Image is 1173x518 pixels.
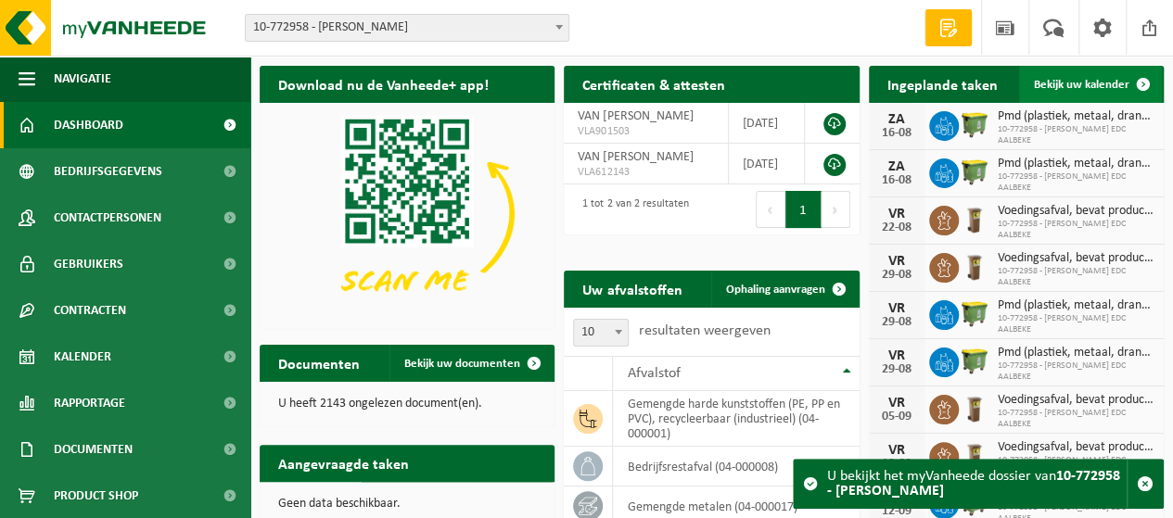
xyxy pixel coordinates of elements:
span: Kalender [54,334,111,380]
h2: Ingeplande taken [869,66,1016,102]
span: 10 [573,319,629,347]
h2: Uw afvalstoffen [564,271,700,307]
span: Gebruikers [54,241,123,287]
span: Rapportage [54,380,125,426]
label: resultaten weergeven [638,323,770,338]
div: ZA [878,159,915,174]
div: VR [878,207,915,221]
div: VR [878,396,915,411]
img: WB-0140-HPE-BN-01 [959,439,990,471]
span: Contracten [54,287,126,334]
p: Geen data beschikbaar. [278,498,536,511]
div: 1 tot 2 van 2 resultaten [573,189,688,230]
span: Voedingsafval, bevat producten van dierlijke oorsprong, onverpakt, categorie 3 [998,204,1154,219]
span: Contactpersonen [54,195,161,241]
span: VLA612143 [578,165,714,180]
img: WB-1100-HPE-GN-50 [959,108,990,140]
span: Bekijk uw documenten [404,358,520,370]
a: Ophaling aanvragen [711,271,858,308]
span: 10-772958 - VAN MARCKE EDC AALBEKE - AALBEKE [245,14,569,42]
img: Download de VHEPlus App [260,103,555,324]
span: Documenten [54,426,133,473]
img: WB-1100-HPE-GN-50 [959,297,990,329]
img: WB-1100-HPE-GN-50 [959,345,990,376]
h2: Documenten [260,345,378,381]
span: 10 [574,320,628,346]
span: Pmd (plastiek, metaal, drankkartons) (bedrijven) [998,109,1154,124]
div: U bekijkt het myVanheede dossier van [827,460,1127,508]
span: Dashboard [54,102,123,148]
div: ZA [878,112,915,127]
div: 16-08 [878,174,915,187]
div: 29-08 [878,316,915,329]
p: U heeft 2143 ongelezen document(en). [278,398,536,411]
span: VAN [PERSON_NAME] [578,150,693,164]
span: Bekijk uw kalender [1034,79,1129,91]
img: WB-1100-HPE-GN-50 [959,156,990,187]
button: Next [822,191,850,228]
div: 05-09 [878,411,915,423]
h2: Certificaten & attesten [564,66,743,102]
a: Bekijk uw kalender [1019,66,1162,103]
span: VLA901503 [578,124,714,139]
td: gemengde harde kunststoffen (PE, PP en PVC), recycleerbaar (industrieel) (04-000001) [613,391,859,447]
td: [DATE] [729,103,805,144]
span: 10-772958 - [PERSON_NAME] EDC AALBEKE [998,360,1154,383]
span: VAN [PERSON_NAME] [578,109,693,123]
span: Pmd (plastiek, metaal, drankkartons) (bedrijven) [998,346,1154,360]
span: 10-772958 - [PERSON_NAME] EDC AALBEKE [998,124,1154,146]
span: 10-772958 - [PERSON_NAME] EDC AALBEKE [998,313,1154,335]
span: 10-772958 - [PERSON_NAME] EDC AALBEKE [998,171,1154,194]
span: 10-772958 - [PERSON_NAME] EDC AALBEKE [998,266,1154,288]
span: Voedingsafval, bevat producten van dierlijke oorsprong, onverpakt, categorie 3 [998,440,1154,455]
h2: Download nu de Vanheede+ app! [260,66,507,102]
div: VR [878,254,915,269]
div: VR [878,443,915,458]
td: bedrijfsrestafval (04-000008) [613,447,859,486]
img: WB-0140-HPE-BN-01 [959,250,990,282]
span: Bedrijfsgegevens [54,148,162,195]
span: 10-772958 - [PERSON_NAME] EDC AALBEKE [998,408,1154,430]
a: Bekijk uw documenten [389,345,553,382]
img: WB-0140-HPE-BN-01 [959,203,990,234]
h2: Aangevraagde taken [260,445,427,481]
span: 10-772958 - VAN MARCKE EDC AALBEKE - AALBEKE [246,15,568,41]
span: Pmd (plastiek, metaal, drankkartons) (bedrijven) [998,157,1154,171]
button: Previous [756,191,785,228]
strong: 10-772958 - [PERSON_NAME] [827,469,1120,499]
span: Voedingsafval, bevat producten van dierlijke oorsprong, onverpakt, categorie 3 [998,251,1154,266]
span: 10-772958 - [PERSON_NAME] EDC AALBEKE [998,455,1154,477]
button: 1 [785,191,822,228]
div: 29-08 [878,269,915,282]
div: VR [878,301,915,316]
div: 12-09 [878,458,915,471]
span: Pmd (plastiek, metaal, drankkartons) (bedrijven) [998,298,1154,313]
div: 22-08 [878,221,915,234]
span: Voedingsafval, bevat producten van dierlijke oorsprong, onverpakt, categorie 3 [998,393,1154,408]
span: Ophaling aanvragen [726,284,825,296]
div: 29-08 [878,363,915,376]
td: [DATE] [729,144,805,184]
div: 16-08 [878,127,915,140]
span: 10-772958 - [PERSON_NAME] EDC AALBEKE [998,219,1154,241]
span: Afvalstof [627,366,680,381]
img: WB-0140-HPE-BN-01 [959,392,990,423]
div: VR [878,348,915,363]
span: Navigatie [54,56,111,102]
